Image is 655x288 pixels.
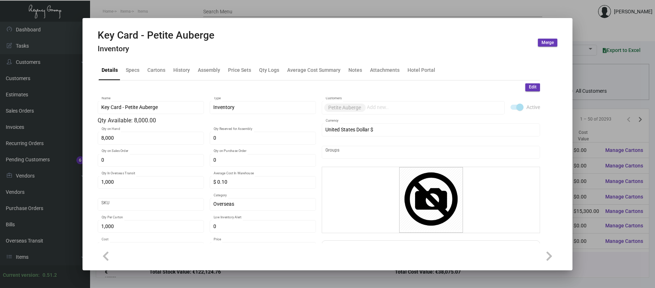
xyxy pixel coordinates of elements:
div: Cartons [147,66,165,74]
div: Average Cost Summary [287,66,340,74]
div: Notes [348,66,362,74]
input: Add new.. [326,149,536,155]
span: Merge [542,40,554,46]
div: Price Sets [228,66,251,74]
div: Hotel Portal [407,66,435,74]
div: 0.51.2 [43,271,57,279]
h4: Inventory [98,44,214,53]
div: History [173,66,190,74]
h2: Key Card - Petite Auberge [98,29,214,42]
div: Specs [126,66,139,74]
span: Active [526,103,540,112]
div: Qty Logs [259,66,279,74]
span: Edit [529,84,536,90]
button: Merge [538,39,557,47]
button: Edit [525,83,540,91]
div: Current version: [3,271,40,279]
div: Qty Available: 8,000.00 [98,116,316,125]
div: Assembly [198,66,220,74]
div: Attachments [370,66,400,74]
input: Add new.. [367,105,501,110]
mat-chip: Petite Auberge [324,104,366,112]
div: Details [102,66,118,74]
